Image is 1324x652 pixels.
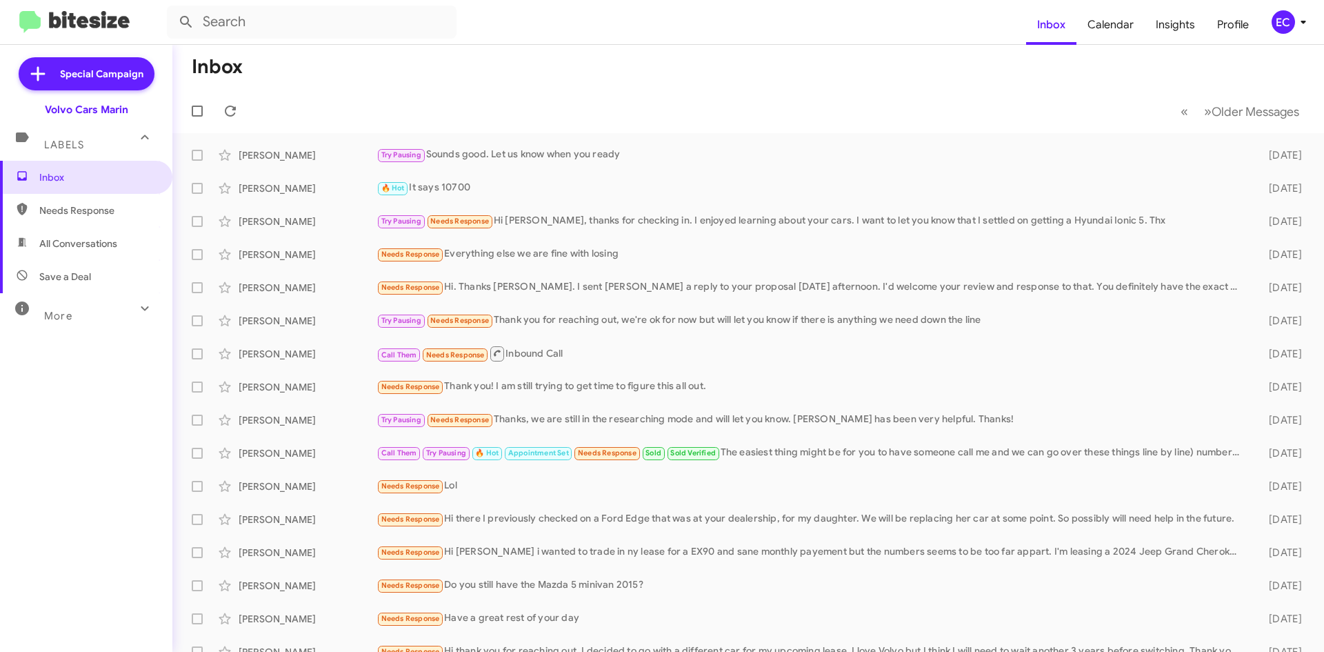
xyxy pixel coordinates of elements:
div: [DATE] [1247,413,1313,427]
div: [DATE] [1247,480,1313,493]
div: [PERSON_NAME] [239,546,377,560]
span: Needs Response [381,515,440,524]
span: Needs Response [381,548,440,557]
span: 🔥 Hot [475,448,499,457]
span: More [44,310,72,322]
div: Volvo Cars Marin [45,103,128,117]
div: The easiest thing might be for you to have someone call me and we can go over these things line b... [377,445,1247,461]
input: Search [167,6,457,39]
a: Inbox [1026,5,1076,45]
div: [PERSON_NAME] [239,612,377,626]
span: Needs Response [381,250,440,259]
div: [PERSON_NAME] [239,579,377,593]
div: [PERSON_NAME] [239,446,377,460]
span: Try Pausing [381,217,421,226]
div: [PERSON_NAME] [239,413,377,427]
div: Hi [PERSON_NAME] i wanted to trade in ny lease for a EX90 and sane monthly payement but the numbe... [377,544,1247,560]
div: [DATE] [1247,380,1313,394]
div: [PERSON_NAME] [239,281,377,295]
span: « [1181,103,1188,120]
span: Needs Response [430,316,489,325]
div: [DATE] [1247,181,1313,195]
div: Thank you for reaching out, we're ok for now but will let you know if there is anything we need d... [377,313,1247,328]
div: Thanks, we are still in the researching mode and will let you know. [PERSON_NAME] has been very h... [377,412,1247,428]
div: Hi there I previously checked on a Ford Edge that was at your dealership, for my daughter. We wil... [377,511,1247,527]
div: Lol [377,478,1247,494]
span: » [1204,103,1212,120]
div: [DATE] [1247,579,1313,593]
span: Try Pausing [381,150,421,159]
span: Call Them [381,350,417,359]
div: Everything else we are fine with losing [377,246,1247,262]
span: Needs Response [578,448,636,457]
div: Sounds good. Let us know when you ready [377,147,1247,163]
div: [DATE] [1247,446,1313,460]
div: [DATE] [1247,513,1313,526]
span: Needs Response [39,204,157,217]
button: Next [1196,97,1307,126]
div: [DATE] [1247,248,1313,261]
div: [DATE] [1247,148,1313,162]
div: [PERSON_NAME] [239,181,377,195]
span: Needs Response [381,482,440,491]
nav: Page navigation example [1173,97,1307,126]
a: Calendar [1076,5,1145,45]
span: Needs Response [381,614,440,623]
span: Try Pausing [381,415,421,424]
div: It says 10700 [377,180,1247,196]
span: Sold Verified [670,448,716,457]
span: Needs Response [381,382,440,391]
span: Needs Response [381,581,440,590]
h1: Inbox [192,56,243,78]
div: [PERSON_NAME] [239,215,377,228]
button: Previous [1172,97,1196,126]
div: Hi [PERSON_NAME], thanks for checking in. I enjoyed learning about your cars. I want to let you k... [377,213,1247,229]
div: [PERSON_NAME] [239,380,377,394]
span: Inbox [39,170,157,184]
div: Thank you! I am still trying to get time to figure this all out. [377,379,1247,395]
div: Hi. Thanks [PERSON_NAME]. I sent [PERSON_NAME] a reply to your proposal [DATE] afternoon. I'd wel... [377,279,1247,295]
div: [DATE] [1247,215,1313,228]
div: [PERSON_NAME] [239,148,377,162]
span: Needs Response [426,350,485,359]
span: Labels [44,139,84,151]
div: Do you still have the Mazda 5 minivan 2015? [377,577,1247,593]
span: Needs Response [430,415,489,424]
span: Try Pausing [381,316,421,325]
div: [PERSON_NAME] [239,513,377,526]
div: [DATE] [1247,347,1313,361]
span: All Conversations [39,237,117,250]
div: [PERSON_NAME] [239,347,377,361]
div: [PERSON_NAME] [239,480,377,493]
span: Older Messages [1212,104,1299,119]
div: EC [1272,10,1295,34]
a: Special Campaign [19,57,154,90]
span: Needs Response [381,283,440,292]
div: [DATE] [1247,546,1313,560]
span: Special Campaign [60,67,143,81]
span: Save a Deal [39,270,91,284]
button: EC [1260,10,1309,34]
div: [DATE] [1247,314,1313,328]
div: [PERSON_NAME] [239,248,377,261]
span: Call Them [381,448,417,457]
div: [DATE] [1247,612,1313,626]
span: Sold [645,448,661,457]
span: Try Pausing [426,448,466,457]
div: Inbound Call [377,345,1247,362]
a: Insights [1145,5,1206,45]
span: 🔥 Hot [381,184,405,192]
span: Appointment Set [508,448,569,457]
a: Profile [1206,5,1260,45]
div: [PERSON_NAME] [239,314,377,328]
div: [DATE] [1247,281,1313,295]
span: Needs Response [430,217,489,226]
div: Have a great rest of your day [377,611,1247,626]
